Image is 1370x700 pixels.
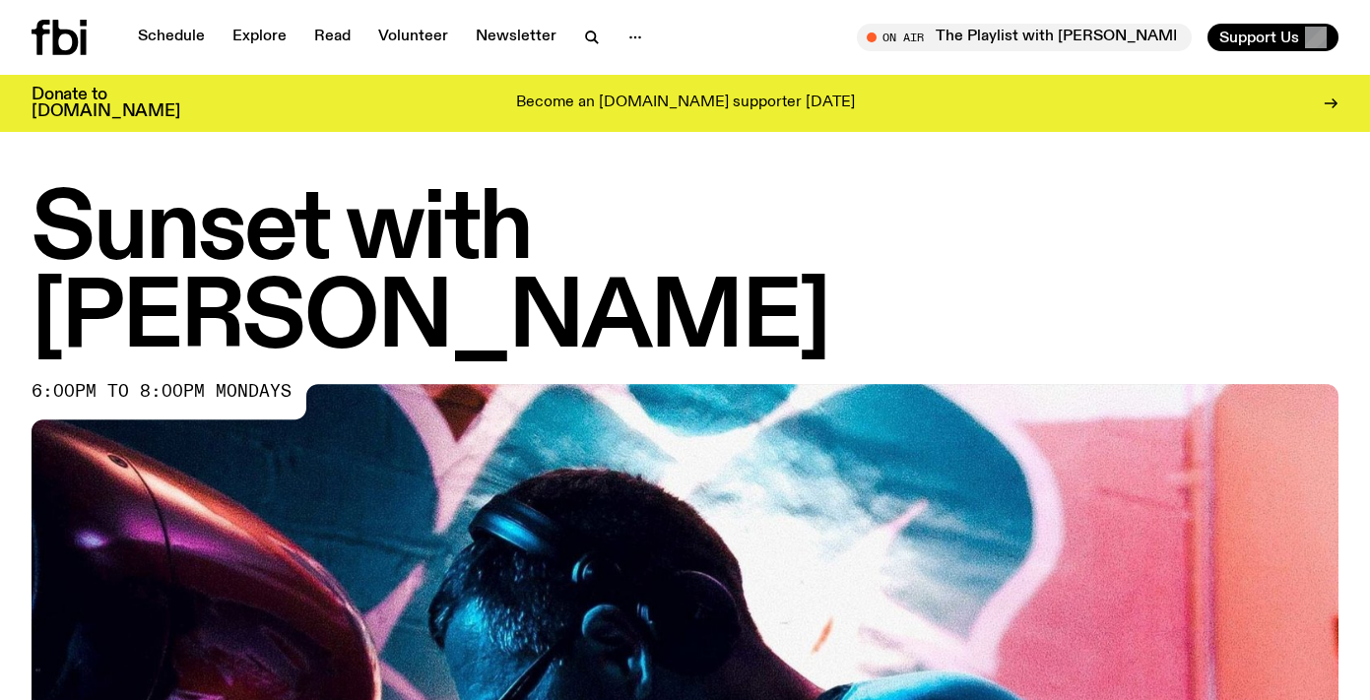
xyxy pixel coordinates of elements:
[302,24,362,51] a: Read
[366,24,460,51] a: Volunteer
[857,24,1192,51] button: On AirThe Playlist with [PERSON_NAME]
[32,384,292,400] span: 6:00pm to 8:00pm mondays
[126,24,217,51] a: Schedule
[1207,24,1338,51] button: Support Us
[516,95,855,112] p: Become an [DOMAIN_NAME] supporter [DATE]
[221,24,298,51] a: Explore
[32,87,180,120] h3: Donate to [DOMAIN_NAME]
[1219,29,1299,46] span: Support Us
[464,24,568,51] a: Newsletter
[32,187,1338,364] h1: Sunset with [PERSON_NAME]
